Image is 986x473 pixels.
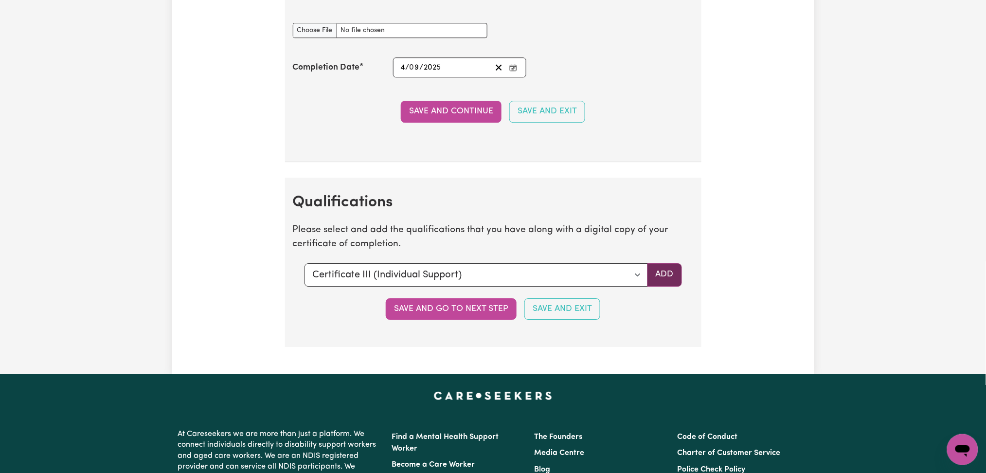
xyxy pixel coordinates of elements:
[406,63,410,72] span: /
[392,461,475,469] a: Become a Care Worker
[400,61,406,74] input: --
[293,223,694,252] p: Please select and add the qualifications that you have along with a digital copy of your certific...
[506,61,520,74] button: Enter the Completion Date of your CPR Course
[947,434,978,465] iframe: Button to launch messaging window
[535,449,585,457] a: Media Centre
[386,298,517,320] button: Save and go to next step
[293,193,694,212] h2: Qualifications
[509,101,585,122] button: Save and Exit
[293,61,360,74] label: Completion Date
[535,433,583,441] a: The Founders
[677,449,780,457] a: Charter of Customer Service
[410,61,420,74] input: --
[647,263,682,287] button: Add selected qualification
[524,298,600,320] button: Save and Exit
[491,61,506,74] button: Clear date
[424,61,442,74] input: ----
[677,433,737,441] a: Code of Conduct
[434,392,552,400] a: Careseekers home page
[420,63,424,72] span: /
[410,64,414,72] span: 0
[392,433,499,453] a: Find a Mental Health Support Worker
[401,101,502,122] button: Save and Continue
